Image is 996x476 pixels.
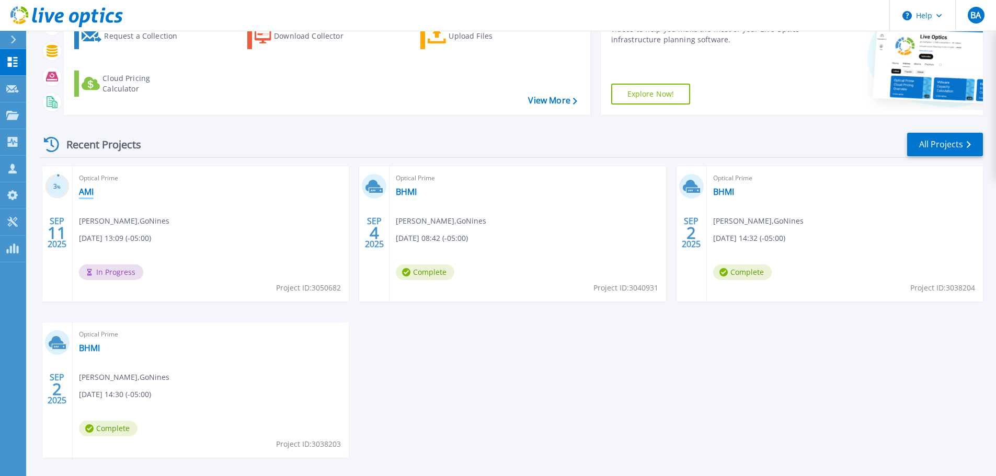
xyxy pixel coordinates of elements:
[79,421,138,436] span: Complete
[40,132,155,157] div: Recent Projects
[79,371,169,383] span: [PERSON_NAME] , GoNines
[79,233,151,244] span: [DATE] 13:09 (-05:00)
[364,214,384,252] div: SEP 2025
[449,26,532,47] div: Upload Files
[74,23,191,49] a: Request a Collection
[79,172,342,184] span: Optical Prime
[713,233,785,244] span: [DATE] 14:32 (-05:00)
[686,228,696,237] span: 2
[79,389,151,400] span: [DATE] 14:30 (-05:00)
[681,214,701,252] div: SEP 2025
[396,172,659,184] span: Optical Prime
[713,215,804,227] span: [PERSON_NAME] , GoNines
[907,133,983,156] a: All Projects
[420,23,537,49] a: Upload Files
[274,26,358,47] div: Download Collector
[74,71,191,97] a: Cloud Pricing Calculator
[79,343,100,353] a: BHMI
[79,215,169,227] span: [PERSON_NAME] , GoNines
[47,214,67,252] div: SEP 2025
[247,23,364,49] a: Download Collector
[48,228,66,237] span: 11
[970,11,981,19] span: BA
[593,282,658,294] span: Project ID: 3040931
[276,282,341,294] span: Project ID: 3050682
[102,73,186,94] div: Cloud Pricing Calculator
[276,438,341,450] span: Project ID: 3038203
[52,385,62,393] span: 2
[79,264,143,280] span: In Progress
[611,84,691,105] a: Explore Now!
[713,187,734,197] a: BHMI
[104,26,188,47] div: Request a Collection
[47,370,67,408] div: SEP 2025
[713,264,772,280] span: Complete
[79,329,342,340] span: Optical Prime
[396,233,468,244] span: [DATE] 08:42 (-05:00)
[910,282,975,294] span: Project ID: 3038204
[57,184,61,190] span: %
[713,172,977,184] span: Optical Prime
[79,187,94,197] a: AMI
[396,187,417,197] a: BHMI
[45,181,70,193] h3: 3
[396,264,454,280] span: Complete
[370,228,379,237] span: 4
[396,215,486,227] span: [PERSON_NAME] , GoNines
[528,96,577,106] a: View More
